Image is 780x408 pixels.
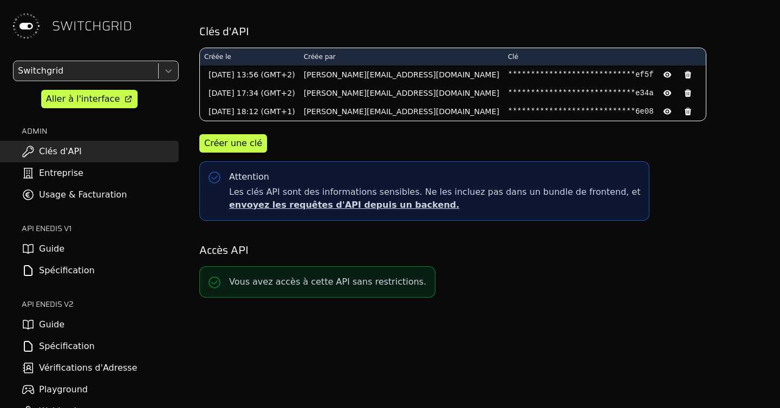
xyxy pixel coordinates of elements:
[300,65,504,84] td: [PERSON_NAME][EMAIL_ADDRESS][DOMAIN_NAME]
[204,137,262,150] div: Créer une clé
[504,48,706,65] th: Clé
[200,102,300,121] td: [DATE] 18:12 (GMT+1)
[199,242,765,258] h2: Accès API
[46,93,120,106] div: Aller à l'interface
[22,299,179,310] h2: API ENEDIS v2
[300,48,504,65] th: Créée par
[229,199,640,212] p: envoyez les requêtes d'API depuis un backend.
[200,84,300,102] td: [DATE] 17:34 (GMT+2)
[300,102,504,121] td: [PERSON_NAME][EMAIL_ADDRESS][DOMAIN_NAME]
[300,84,504,102] td: [PERSON_NAME][EMAIL_ADDRESS][DOMAIN_NAME]
[22,223,179,234] h2: API ENEDIS v1
[52,17,132,35] span: SWITCHGRID
[22,126,179,136] h2: ADMIN
[200,48,300,65] th: Créée le
[200,65,300,84] td: [DATE] 13:56 (GMT+2)
[199,24,765,39] h2: Clés d'API
[229,170,269,183] div: Attention
[199,134,267,153] button: Créer une clé
[9,9,43,43] img: Switchgrid Logo
[41,90,138,108] a: Aller à l'interface
[229,186,640,212] span: Les clés API sont des informations sensibles. Ne les incluez pas dans un bundle de frontend, et
[229,275,426,288] p: Vous avez accès à cette API sans restrictions.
